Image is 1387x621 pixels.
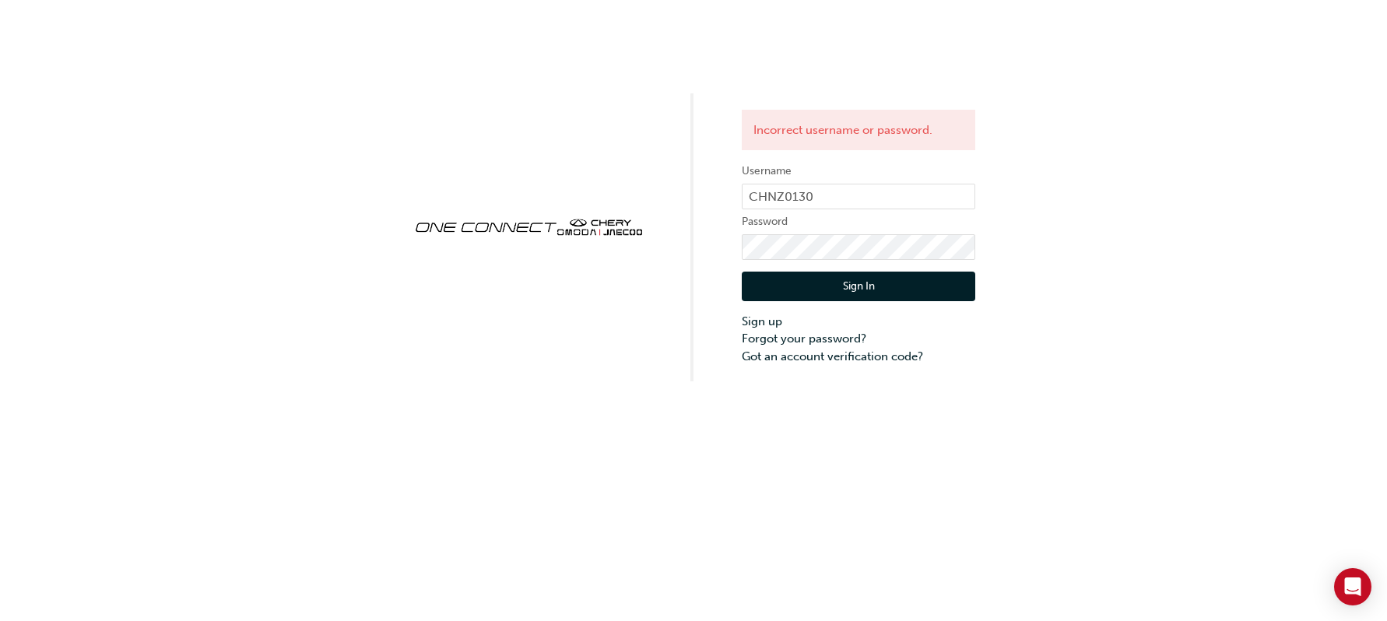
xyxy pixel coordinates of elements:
div: Incorrect username or password. [742,110,975,151]
a: Forgot your password? [742,330,975,348]
a: Sign up [742,313,975,331]
div: Open Intercom Messenger [1334,568,1371,605]
a: Got an account verification code? [742,348,975,366]
label: Password [742,212,975,231]
button: Sign In [742,272,975,301]
img: oneconnect [412,205,645,246]
label: Username [742,162,975,181]
input: Username [742,184,975,210]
